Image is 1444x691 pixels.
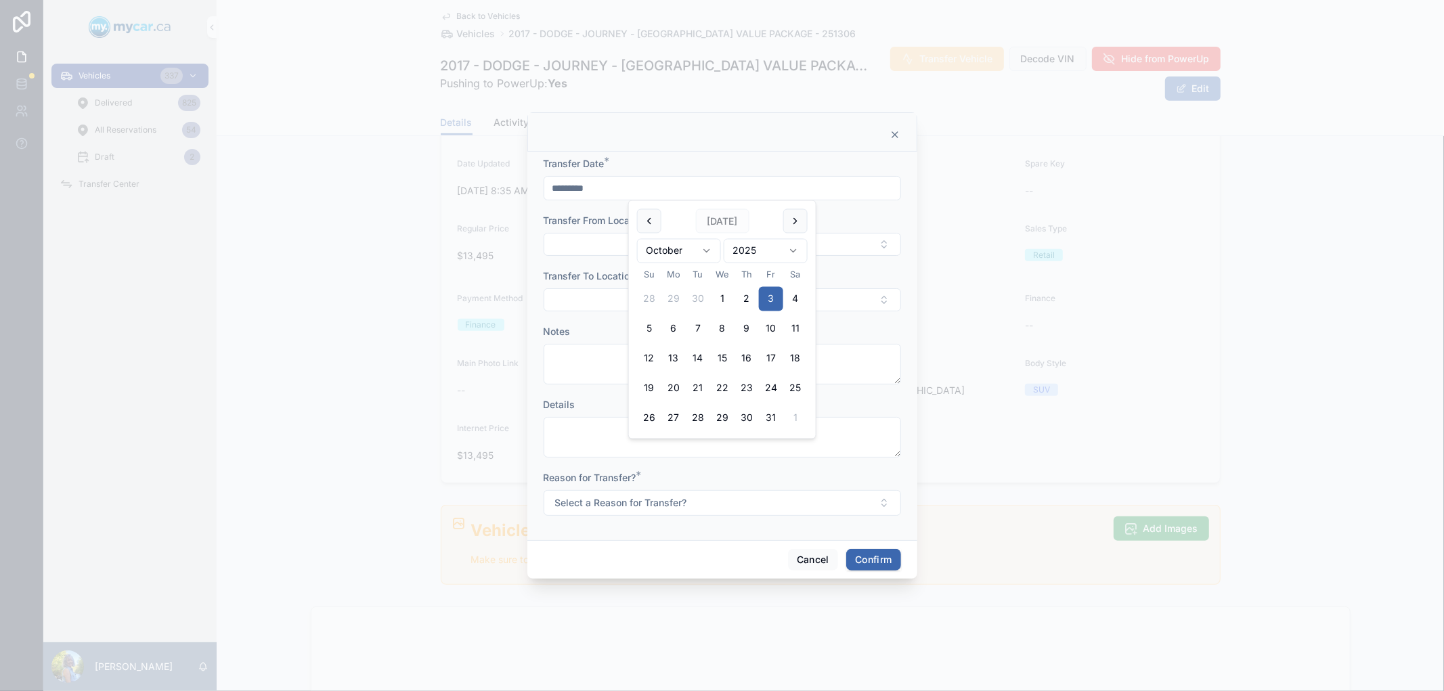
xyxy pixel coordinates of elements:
button: Sunday, October 26th, 2025 [637,406,661,430]
button: Tuesday, September 30th, 2025 [686,287,710,311]
th: Saturday [783,269,808,282]
button: Sunday, October 12th, 2025 [637,347,661,371]
button: Saturday, October 4th, 2025 [783,287,808,311]
button: Monday, October 20th, 2025 [661,376,686,401]
button: Thursday, October 2nd, 2025 [735,287,759,311]
th: Tuesday [686,269,710,282]
button: Friday, October 10th, 2025 [759,317,783,341]
span: Details [544,399,575,410]
span: Notes [544,326,571,337]
button: Monday, September 29th, 2025 [661,287,686,311]
span: Select a Reason for Transfer? [555,496,687,510]
button: Tuesday, October 14th, 2025 [686,347,710,371]
button: Confirm [846,549,900,571]
button: Today, Friday, October 3rd, 2025, selected [759,287,783,311]
th: Monday [661,269,686,282]
button: Sunday, October 19th, 2025 [637,376,661,401]
button: Thursday, October 23rd, 2025 [735,376,759,401]
th: Wednesday [710,269,735,282]
span: Reason for Transfer? [544,472,636,483]
button: Thursday, October 9th, 2025 [735,317,759,341]
button: Tuesday, October 28th, 2025 [686,406,710,430]
button: Wednesday, October 1st, 2025 [710,287,735,311]
button: Friday, October 17th, 2025 [759,347,783,371]
button: Saturday, October 25th, 2025 [783,376,808,401]
button: Friday, October 31st, 2025 [759,406,783,430]
button: Select Button [544,233,901,256]
table: October 2025 [637,269,808,430]
button: Friday, October 24th, 2025 [759,376,783,401]
button: Wednesday, October 29th, 2025 [710,406,735,430]
button: Saturday, October 18th, 2025 [783,347,808,371]
button: Monday, October 13th, 2025 [661,347,686,371]
button: Tuesday, October 7th, 2025 [686,317,710,341]
th: Sunday [637,269,661,282]
button: Saturday, November 1st, 2025 [783,406,808,430]
button: Select Button [544,288,901,311]
button: Wednesday, October 8th, 2025 [710,317,735,341]
button: Thursday, October 30th, 2025 [735,406,759,430]
th: Friday [759,269,783,282]
button: Monday, October 6th, 2025 [661,317,686,341]
span: Transfer Date [544,158,605,169]
button: Wednesday, October 22nd, 2025 [710,376,735,401]
button: Cancel [788,549,838,571]
button: Saturday, October 11th, 2025 [783,317,808,341]
button: Tuesday, October 21st, 2025 [686,376,710,401]
span: Transfer From Location [544,215,647,226]
button: Thursday, October 16th, 2025 [735,347,759,371]
button: Wednesday, October 15th, 2025 [710,347,735,371]
th: Thursday [735,269,759,282]
button: Sunday, October 5th, 2025 [637,317,661,341]
span: Transfer To Location [544,270,636,282]
button: Monday, October 27th, 2025 [661,406,686,430]
button: Sunday, September 28th, 2025 [637,287,661,311]
button: Select Button [544,490,901,516]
